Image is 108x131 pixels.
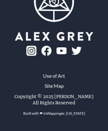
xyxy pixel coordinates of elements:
[21,108,88,118] div: Built with ❤ in
[45,82,64,90] a: Site Map
[57,47,67,55] img: youtube-logo.png
[14,93,94,100] div: Copyright © 2025 [PERSON_NAME]
[43,72,65,80] a: Use of Art
[46,111,85,116] a: Wappinger, [US_STATE]
[72,47,82,55] img: twitter-logo.png
[41,46,51,56] img: fb-logo.png
[33,100,75,106] div: All Rights Reserved
[26,46,36,56] img: ig-logo.png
